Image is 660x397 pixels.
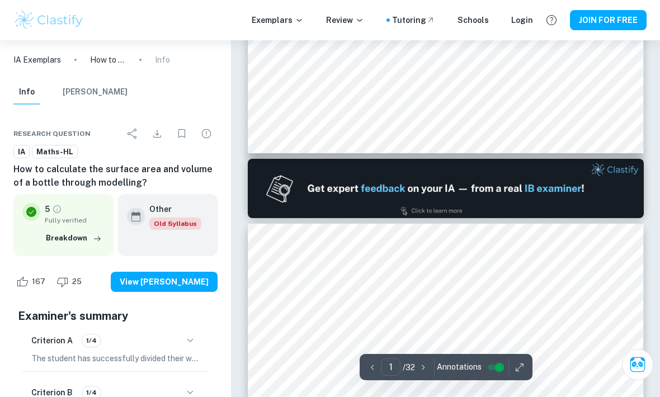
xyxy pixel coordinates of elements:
span: Old Syllabus [149,218,201,230]
img: Ad [248,159,644,218]
a: Login [511,14,533,26]
p: / 32 [403,361,415,374]
span: IA [14,146,29,158]
span: 167 [26,276,51,287]
p: How to calculate the surface area and volume of a bottle through modelling? [90,54,126,66]
p: Exemplars [252,14,304,26]
p: Review [326,14,364,26]
a: Tutoring [392,14,435,26]
button: Ask Clai [622,349,653,380]
p: 5 [45,203,50,215]
div: Dislike [54,273,88,291]
div: Report issue [195,122,218,145]
span: Fully verified [45,215,105,225]
h6: Criterion A [31,334,73,347]
button: JOIN FOR FREE [570,10,647,30]
a: Maths-HL [32,145,78,159]
h6: How to calculate the surface area and volume of a bottle through modelling? [13,163,218,190]
p: Info [155,54,170,66]
img: Clastify logo [13,9,84,31]
span: Maths-HL [32,146,77,158]
h6: Other [149,203,192,215]
span: Annotations [437,361,482,373]
span: 25 [66,276,88,287]
a: Schools [458,14,489,26]
span: 1/4 [82,335,101,346]
div: Like [13,273,51,291]
div: Bookmark [171,122,193,145]
button: Info [13,80,40,105]
div: Although this IA is written for the old math syllabus (last exam in November 2020), the current I... [149,218,201,230]
a: IA [13,145,30,159]
p: The student has successfully divided their work into sections with clear subdivisions in the body... [31,352,200,365]
span: Research question [13,129,91,139]
div: Download [146,122,168,145]
button: View [PERSON_NAME] [111,272,218,292]
button: Breakdown [43,230,105,247]
a: Grade fully verified [52,204,62,214]
button: Help and Feedback [542,11,561,30]
button: [PERSON_NAME] [63,80,128,105]
h5: Examiner's summary [18,308,213,324]
a: IA Exemplars [13,54,61,66]
div: Share [121,122,144,145]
